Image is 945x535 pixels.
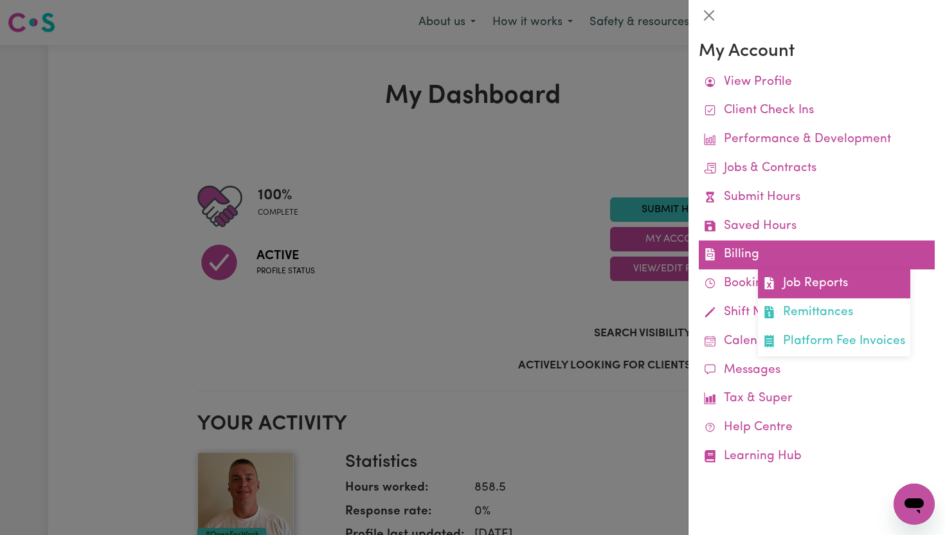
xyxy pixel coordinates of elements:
a: View Profile [699,68,935,97]
a: Saved Hours [699,212,935,241]
a: Help Centre [699,413,935,442]
a: Client Check Ins [699,96,935,125]
a: Shift Notes [699,298,935,327]
a: Platform Fee Invoices [758,327,910,356]
a: Submit Hours [699,183,935,212]
a: Bookings [699,269,935,298]
h3: My Account [699,41,935,63]
a: Tax & Super [699,385,935,413]
a: Calendar [699,327,935,356]
a: Jobs & Contracts [699,154,935,183]
a: BillingJob ReportsRemittancesPlatform Fee Invoices [699,240,935,269]
a: Job Reports [758,269,910,298]
a: Learning Hub [699,442,935,471]
button: Close [699,5,719,26]
a: Remittances [758,298,910,327]
a: Messages [699,356,935,385]
a: Performance & Development [699,125,935,154]
iframe: Button to launch messaging window [894,484,935,525]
